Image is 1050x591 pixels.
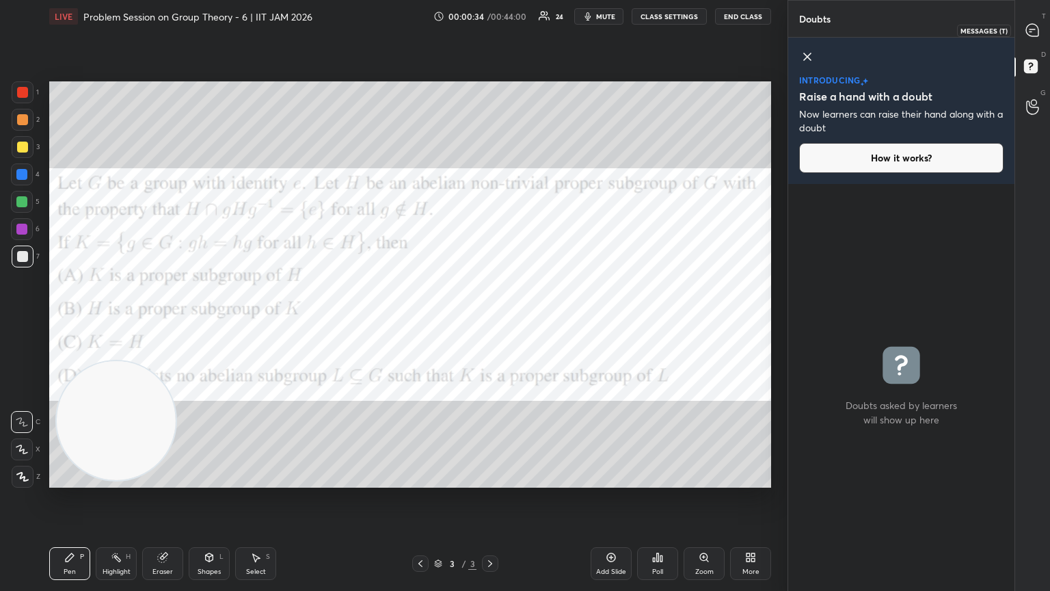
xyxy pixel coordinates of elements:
button: How it works? [799,143,1004,173]
div: More [742,568,759,575]
p: Doubts [788,1,842,37]
div: Poll [652,568,663,575]
div: Highlight [103,568,131,575]
div: Add Slide [596,568,626,575]
div: L [219,553,224,560]
div: Messages (T) [957,25,1011,37]
div: / [461,560,466,568]
div: H [126,553,131,560]
div: 3 [468,557,476,570]
div: P [80,553,84,560]
div: C [11,411,40,433]
span: mute [596,12,615,21]
div: 7 [12,246,40,267]
div: 2 [12,109,40,131]
div: 3 [445,560,459,568]
div: Pen [64,568,76,575]
div: Select [246,568,266,575]
p: D [1041,49,1046,60]
div: 4 [11,163,40,185]
div: Zoom [695,568,714,575]
h5: Raise a hand with a doubt [799,88,932,105]
button: End Class [715,8,771,25]
p: introducing [799,76,861,84]
div: 24 [556,13,563,20]
img: large-star.026637fe.svg [863,78,868,84]
h4: Problem Session on Group Theory - 6 | IIT JAM 2026 [83,10,312,23]
div: S [266,553,270,560]
div: Z [12,466,40,488]
button: mute [574,8,623,25]
img: small-star.76a44327.svg [861,82,864,86]
button: CLASS SETTINGS [632,8,707,25]
div: Shapes [198,568,221,575]
div: 3 [12,136,40,158]
div: LIVE [49,8,78,25]
div: 6 [11,218,40,240]
div: 1 [12,81,39,103]
div: 5 [11,191,40,213]
div: Eraser [152,568,173,575]
p: T [1042,11,1046,21]
p: G [1040,88,1046,98]
div: X [11,438,40,460]
p: Now learners can raise their hand along with a doubt [799,107,1004,135]
div: grid [788,184,1014,591]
